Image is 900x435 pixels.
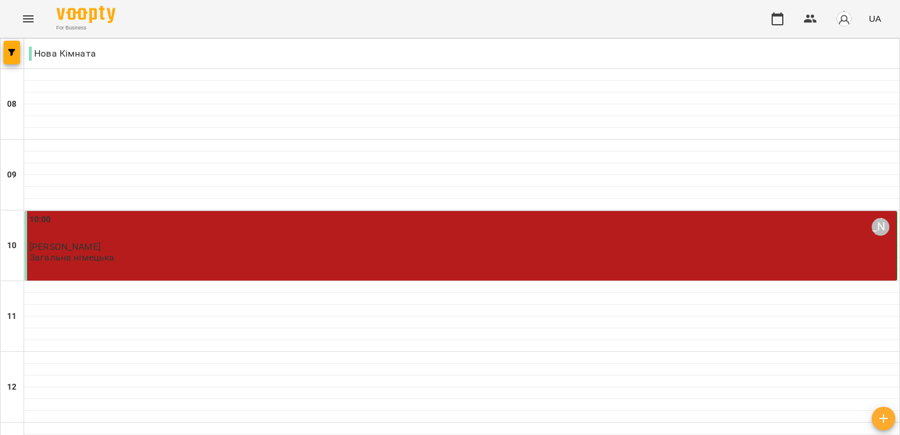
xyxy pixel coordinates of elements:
[29,241,101,252] span: [PERSON_NAME]
[869,12,881,25] span: UA
[836,11,852,27] img: avatar_s.png
[872,218,889,236] div: Євген Фещук
[7,239,16,252] h6: 10
[7,310,16,323] h6: 11
[29,213,51,226] label: 10:00
[7,381,16,394] h6: 12
[14,5,42,33] button: Menu
[7,98,16,111] h6: 08
[57,6,115,23] img: Voopty Logo
[864,8,886,29] button: UA
[29,47,96,61] p: Нова Кімната
[57,24,115,32] span: For Business
[872,407,895,430] button: Створити урок
[29,252,115,262] p: Загальна німецька
[7,169,16,182] h6: 09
